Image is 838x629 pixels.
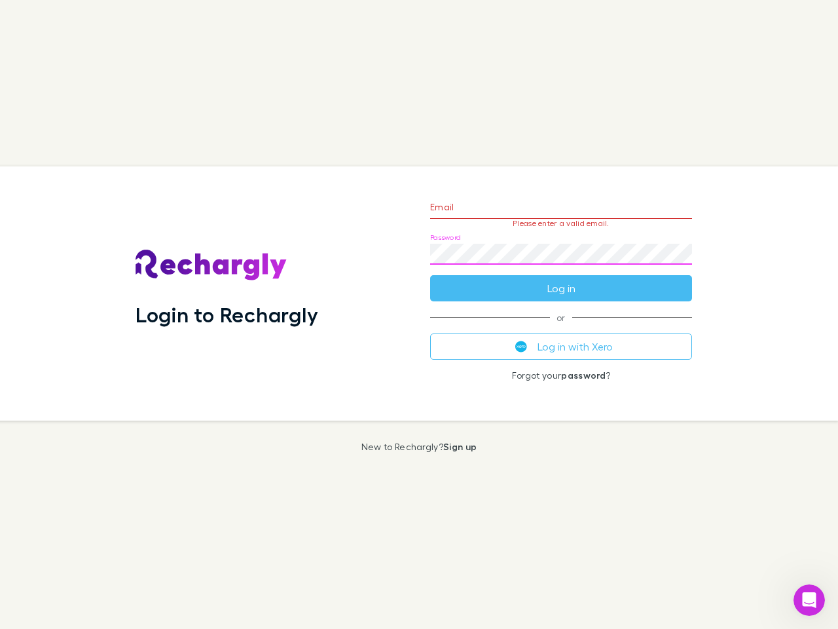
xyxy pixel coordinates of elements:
[430,275,692,301] button: Log in
[430,219,692,228] p: Please enter a valid email.
[515,341,527,353] img: Xero's logo
[136,302,318,327] h1: Login to Rechargly
[430,370,692,381] p: Forgot your ?
[443,441,477,452] a: Sign up
[430,233,461,242] label: Password
[136,250,287,281] img: Rechargly's Logo
[361,442,477,452] p: New to Rechargly?
[430,317,692,318] span: or
[793,584,825,616] iframe: Intercom live chat
[561,370,606,381] a: password
[430,334,692,360] button: Log in with Xero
